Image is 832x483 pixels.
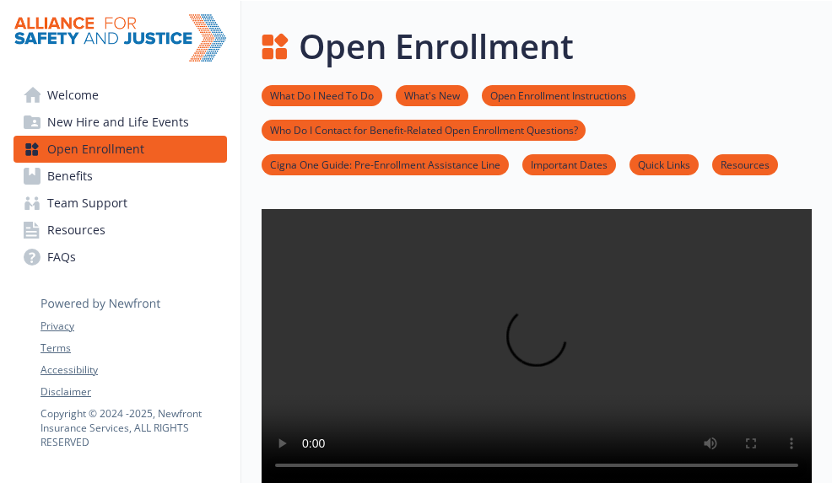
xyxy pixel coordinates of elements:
a: Terms [41,341,226,356]
span: Resources [47,217,105,244]
a: Disclaimer [41,384,226,400]
a: New Hire and Life Events [14,109,227,136]
span: New Hire and Life Events [47,109,189,136]
a: Quick Links [629,156,699,172]
span: FAQs [47,244,76,271]
a: Resources [712,156,778,172]
span: Team Support [47,190,127,217]
a: Team Support [14,190,227,217]
a: Who Do I Contact for Benefit-Related Open Enrollment Questions? [262,121,586,137]
a: What Do I Need To Do [262,87,382,103]
a: What's New [396,87,468,103]
a: Important Dates [522,156,616,172]
a: Open Enrollment Instructions [482,87,635,103]
a: Welcome [14,82,227,109]
a: Accessibility [41,362,226,378]
span: Benefits [47,163,93,190]
h1: Open Enrollment [299,21,574,72]
a: Privacy [41,319,226,334]
a: Cigna One Guide: Pre-Enrollment Assistance Line [262,156,509,172]
a: FAQs [14,244,227,271]
a: Benefits [14,163,227,190]
span: Welcome [47,82,99,109]
a: Resources [14,217,227,244]
p: Copyright © 2024 - 2025 , Newfront Insurance Services, ALL RIGHTS RESERVED [41,406,226,449]
a: Open Enrollment [14,136,227,163]
span: Open Enrollment [47,136,144,163]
